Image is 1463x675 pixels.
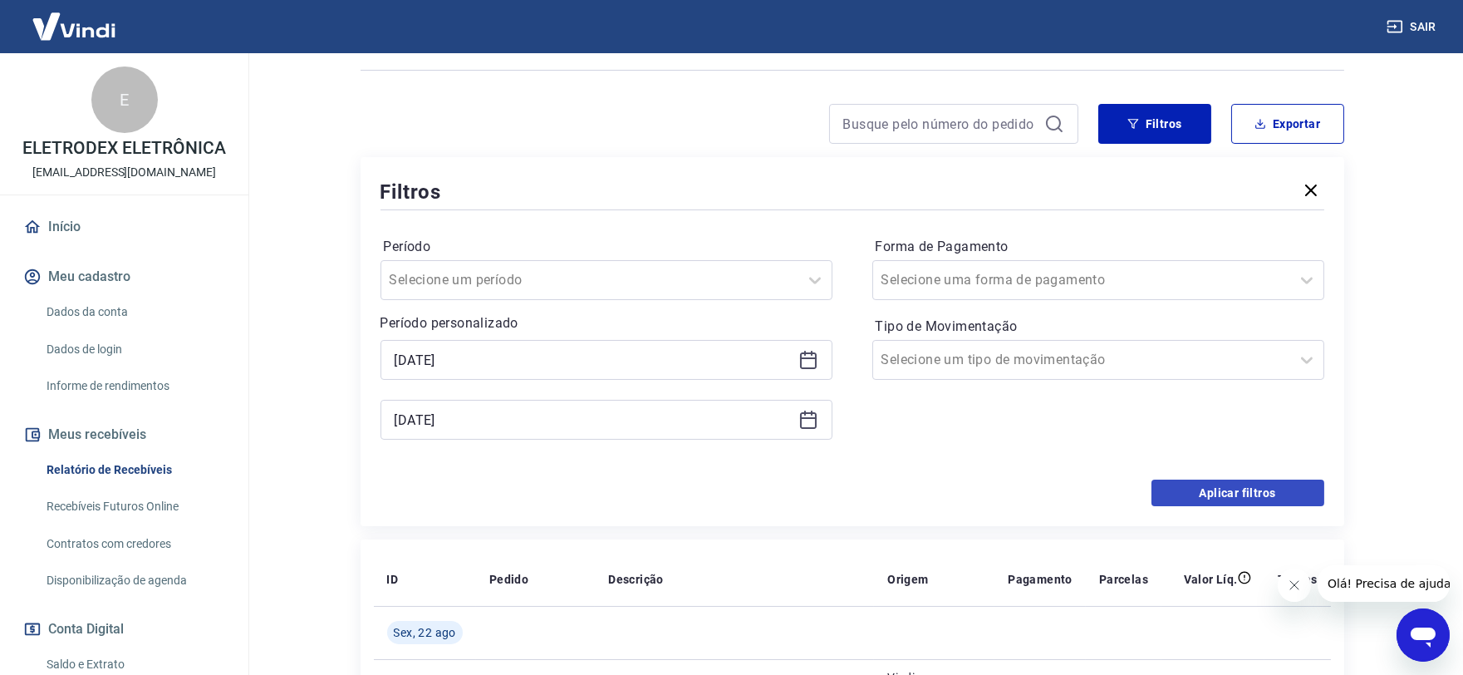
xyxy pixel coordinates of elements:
p: ELETRODEX ELETRÔNICA [22,140,225,157]
h5: Filtros [380,179,442,205]
a: Recebíveis Futuros Online [40,490,228,524]
a: Informe de rendimentos [40,369,228,403]
a: Início [20,209,228,245]
button: Meu cadastro [20,259,228,295]
p: Valor Líq. [1184,571,1238,588]
iframe: Botão para abrir a janela de mensagens [1397,608,1450,662]
button: Meus recebíveis [20,416,228,453]
input: Data final [395,407,792,432]
input: Data inicial [395,347,792,372]
span: Sex, 22 ago [394,624,456,641]
a: Relatório de Recebíveis [40,453,228,487]
button: Sair [1383,12,1443,42]
a: Contratos com credores [40,527,228,561]
button: Aplicar filtros [1151,480,1324,506]
label: Tipo de Movimentação [876,317,1321,337]
input: Busque pelo número do pedido [843,111,1038,136]
img: Vindi [20,1,128,52]
a: Disponibilização de agenda [40,564,228,598]
p: Período personalizado [380,313,832,333]
label: Período [384,237,829,257]
button: Exportar [1231,104,1344,144]
iframe: Mensagem da empresa [1318,565,1450,602]
iframe: Fechar mensagem [1278,569,1311,602]
label: Forma de Pagamento [876,237,1321,257]
p: [EMAIL_ADDRESS][DOMAIN_NAME] [32,164,216,181]
button: Conta Digital [20,611,228,648]
div: E [91,67,158,133]
p: Pedido [489,571,528,588]
p: ID [387,571,399,588]
span: Olá! Precisa de ajuda? [10,12,140,25]
p: Origem [887,571,928,588]
p: Pagamento [1008,571,1073,588]
p: Descrição [608,571,664,588]
p: Parcelas [1099,571,1148,588]
button: Filtros [1098,104,1211,144]
a: Dados da conta [40,295,228,329]
a: Dados de login [40,333,228,367]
